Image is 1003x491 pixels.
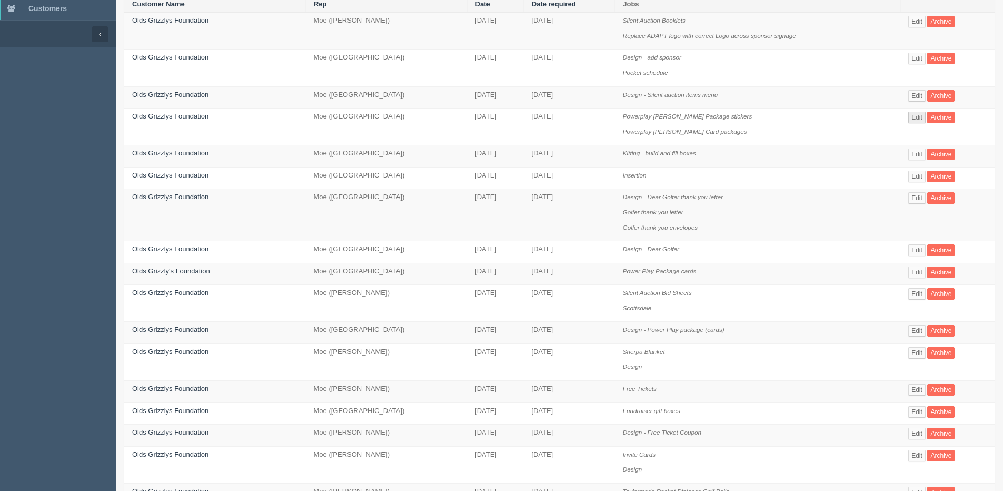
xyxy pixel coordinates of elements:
[623,246,679,252] i: Design - Dear Golfer
[523,425,614,447] td: [DATE]
[623,69,668,76] i: Pocket schedule
[132,149,208,157] a: Olds Grizzlys Foundation
[623,466,642,473] i: Design
[908,149,926,160] a: Edit
[623,150,696,156] i: Kitting - build and fill boxes
[927,171,955,182] a: Archive
[927,325,955,337] a: Archive
[132,289,208,297] a: Olds Grizzlys Foundation
[132,171,208,179] a: Olds Grizzlys Foundation
[623,209,683,215] i: Golfer thank you letter
[305,402,467,425] td: Moe ([GEOGRAPHIC_DATA])
[908,112,926,123] a: Edit
[908,192,926,204] a: Edit
[305,425,467,447] td: Moe ([PERSON_NAME])
[927,244,955,256] a: Archive
[927,53,955,64] a: Archive
[305,381,467,403] td: Moe ([PERSON_NAME])
[908,428,926,439] a: Edit
[467,13,523,50] td: [DATE]
[467,446,523,483] td: [DATE]
[467,189,523,241] td: [DATE]
[623,32,796,39] i: Replace ADAPT logo with correct Logo across sponsor signage
[908,267,926,278] a: Edit
[623,17,686,24] i: Silent Auction Booklets
[908,347,926,359] a: Edit
[467,381,523,403] td: [DATE]
[623,385,657,392] i: Free Tickets
[927,149,955,160] a: Archive
[623,451,656,458] i: Invite Cards
[927,112,955,123] a: Archive
[467,86,523,109] td: [DATE]
[523,50,614,86] td: [DATE]
[132,16,208,24] a: Olds Grizzlys Foundation
[908,53,926,64] a: Edit
[305,322,467,344] td: Moe ([GEOGRAPHIC_DATA])
[523,402,614,425] td: [DATE]
[305,13,467,50] td: Moe ([PERSON_NAME])
[132,385,208,392] a: Olds Grizzlys Foundation
[305,263,467,285] td: Moe ([GEOGRAPHIC_DATA])
[908,171,926,182] a: Edit
[908,325,926,337] a: Edit
[132,112,208,120] a: Olds Grizzlys Foundation
[467,263,523,285] td: [DATE]
[305,109,467,145] td: Moe ([GEOGRAPHIC_DATA])
[927,288,955,300] a: Archive
[623,348,665,355] i: Sherpa Blanket
[927,450,955,461] a: Archive
[467,425,523,447] td: [DATE]
[523,322,614,344] td: [DATE]
[467,402,523,425] td: [DATE]
[132,53,208,61] a: Olds Grizzlys Foundation
[623,326,724,333] i: Design - Power Play package (cards)
[467,285,523,322] td: [DATE]
[523,86,614,109] td: [DATE]
[927,428,955,439] a: Archive
[523,285,614,322] td: [DATE]
[132,428,208,436] a: Olds Grizzlys Foundation
[523,167,614,189] td: [DATE]
[467,50,523,86] td: [DATE]
[623,113,752,120] i: Powerplay [PERSON_NAME] Package stickers
[523,381,614,403] td: [DATE]
[623,363,642,370] i: Design
[305,189,467,241] td: Moe ([GEOGRAPHIC_DATA])
[523,145,614,168] td: [DATE]
[908,16,926,27] a: Edit
[305,446,467,483] td: Moe ([PERSON_NAME])
[132,348,208,356] a: Olds Grizzlys Foundation
[467,343,523,380] td: [DATE]
[467,322,523,344] td: [DATE]
[523,343,614,380] td: [DATE]
[623,128,747,135] i: Powerplay [PERSON_NAME] Card packages
[305,50,467,86] td: Moe ([GEOGRAPHIC_DATA])
[927,90,955,102] a: Archive
[908,90,926,102] a: Edit
[467,109,523,145] td: [DATE]
[467,241,523,263] td: [DATE]
[305,285,467,322] td: Moe ([PERSON_NAME])
[467,145,523,168] td: [DATE]
[305,343,467,380] td: Moe ([PERSON_NAME])
[623,224,698,231] i: Golfer thank you envelopes
[305,241,467,263] td: Moe ([GEOGRAPHIC_DATA])
[523,189,614,241] td: [DATE]
[927,192,955,204] a: Archive
[28,4,67,13] span: Customers
[927,267,955,278] a: Archive
[927,384,955,396] a: Archive
[623,289,692,296] i: Silent Auction Bid Sheets
[623,268,697,274] i: Power Play Package cards
[523,109,614,145] td: [DATE]
[132,245,208,253] a: Olds Grizzlys Foundation
[908,384,926,396] a: Edit
[132,193,208,201] a: Olds Grizzlys Foundation
[132,91,208,99] a: Olds Grizzlys Foundation
[927,347,955,359] a: Archive
[623,54,681,61] i: Design - add sponsor
[305,167,467,189] td: Moe ([GEOGRAPHIC_DATA])
[623,305,652,311] i: Scottsdale
[523,241,614,263] td: [DATE]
